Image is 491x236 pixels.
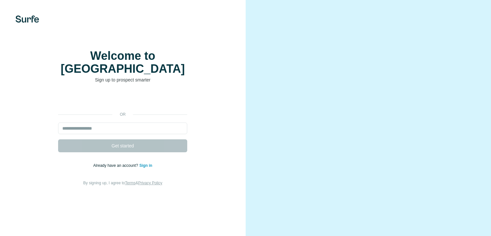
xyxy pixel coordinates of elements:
[83,181,162,185] span: By signing up, I agree to &
[58,49,187,75] h1: Welcome to [GEOGRAPHIC_DATA]
[15,16,39,23] img: Surfe's logo
[112,112,133,117] p: or
[93,163,139,168] span: Already have an account?
[125,181,136,185] a: Terms
[55,93,190,107] iframe: Sign in with Google Button
[58,77,187,83] p: Sign up to prospect smarter
[139,163,152,168] a: Sign in
[138,181,162,185] a: Privacy Policy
